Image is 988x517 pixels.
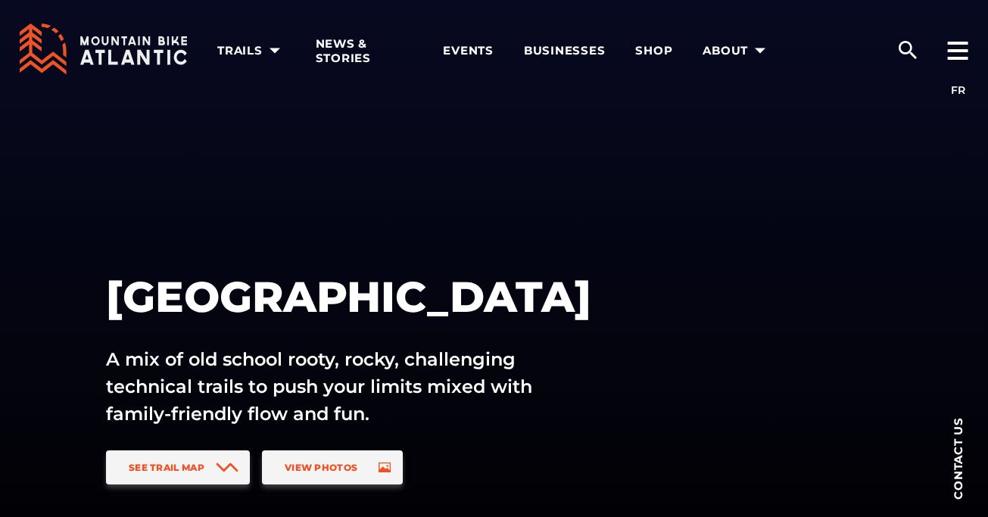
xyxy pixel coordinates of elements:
p: A mix of old school rooty, rocky, challenging technical trails to push your limits mixed with fam... [106,346,566,428]
span: Shop [635,43,672,58]
ion-icon: arrow dropdown [264,40,285,61]
h1: [GEOGRAPHIC_DATA] [106,270,634,323]
a: FR [951,83,965,97]
span: Contact us [952,417,964,500]
a: See Trail Map [106,450,250,484]
span: View Photos [285,462,357,473]
span: About [703,43,771,58]
ion-icon: arrow dropdown [750,40,771,61]
span: News & Stories [316,36,413,66]
ion-icon: search [896,38,920,62]
span: Events [443,43,494,58]
a: View Photos [262,450,403,484]
span: Trails [217,43,285,58]
span: See Trail Map [129,462,204,473]
span: Businesses [524,43,606,58]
